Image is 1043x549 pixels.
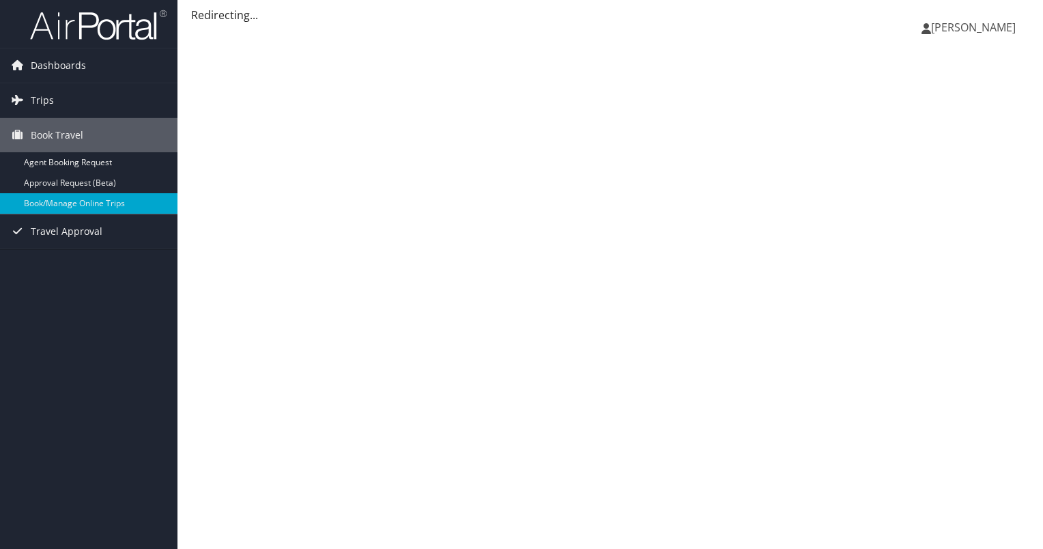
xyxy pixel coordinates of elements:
span: Dashboards [31,48,86,83]
img: airportal-logo.png [30,9,167,41]
span: [PERSON_NAME] [931,20,1016,35]
span: Trips [31,83,54,117]
a: [PERSON_NAME] [921,7,1029,48]
div: Redirecting... [191,7,1029,23]
span: Book Travel [31,118,83,152]
span: Travel Approval [31,214,102,249]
